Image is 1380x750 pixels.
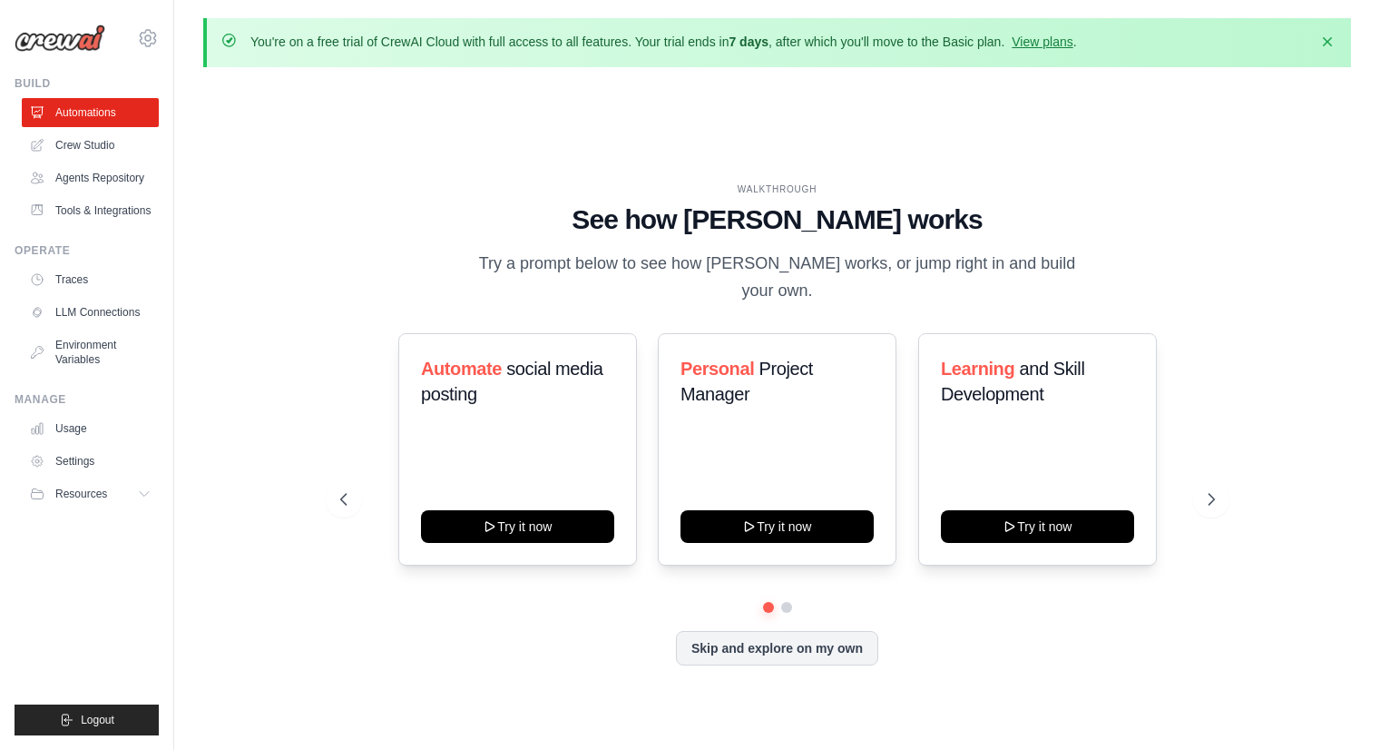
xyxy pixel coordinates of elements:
h1: See how [PERSON_NAME] works [340,203,1215,236]
span: Logout [81,713,114,727]
div: Manage [15,392,159,407]
div: WALKTHROUGH [340,183,1215,196]
a: Settings [22,447,159,476]
button: Try it now [941,510,1134,543]
img: Logo [15,25,105,52]
span: Project Manager [680,359,813,404]
div: Operate [15,243,159,258]
a: Tools & Integrations [22,196,159,225]
span: Automate [421,359,502,379]
span: social media posting [421,359,603,404]
a: Environment Variables [22,331,159,374]
a: Traces [22,265,159,294]
button: Skip and explore on my own [676,631,878,666]
button: Try it now [680,510,874,543]
a: Usage [22,414,159,443]
span: Personal [680,359,754,379]
button: Try it now [421,510,614,543]
span: and Skill Development [941,359,1084,404]
a: LLM Connections [22,298,159,327]
strong: 7 days [729,35,768,49]
p: You're on a free trial of CrewAI Cloud with full access to all features. Your trial ends in , aft... [250,33,1077,51]
a: Automations [22,98,159,127]
a: Crew Studio [22,131,159,160]
button: Logout [15,705,159,735]
a: View plans [1012,35,1072,49]
a: Agents Repository [22,163,159,192]
button: Resources [22,479,159,508]
div: Build [15,76,159,91]
span: Resources [55,487,107,501]
span: Learning [941,359,1014,379]
p: Try a prompt below to see how [PERSON_NAME] works, or jump right in and build your own. [473,251,1082,304]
